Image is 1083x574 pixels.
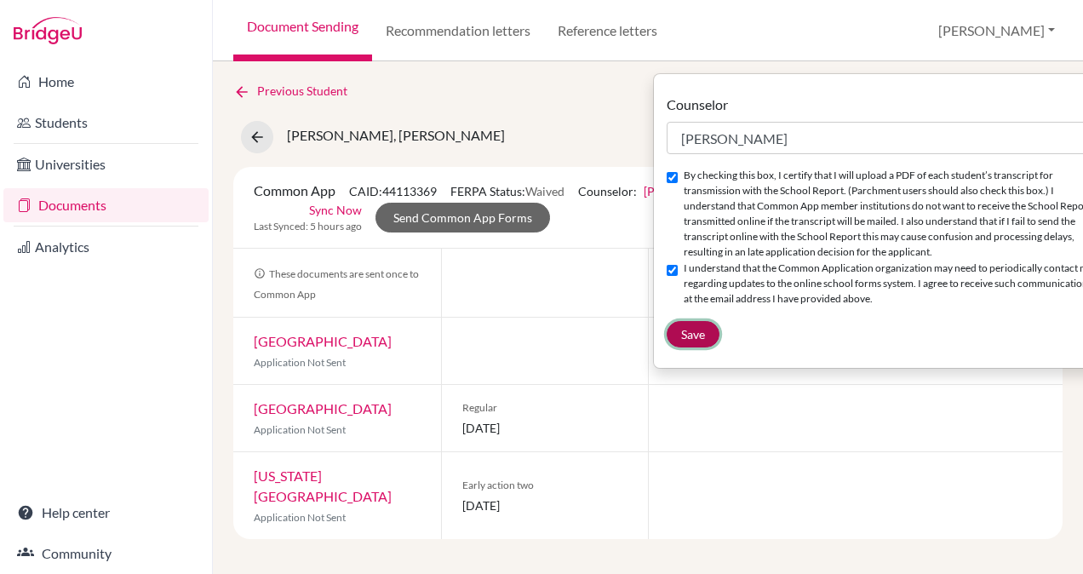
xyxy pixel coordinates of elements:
a: Send Common App Forms [375,203,550,232]
span: [DATE] [462,419,628,437]
a: [PERSON_NAME] J [PERSON_NAME] [644,184,843,198]
span: Application Not Sent [254,356,346,369]
a: Help center [3,496,209,530]
span: Save [681,327,705,342]
a: Home [3,65,209,99]
a: [US_STATE][GEOGRAPHIC_DATA] [254,468,392,504]
span: Application Not Sent [254,423,346,436]
span: Counselor: [578,184,843,198]
span: Early action two [462,478,628,493]
span: Waived [525,184,564,198]
a: Universities [3,147,209,181]
a: [GEOGRAPHIC_DATA] [254,400,392,416]
span: CAID: 44113369 [349,184,437,198]
span: [PERSON_NAME], [PERSON_NAME] [287,127,505,143]
img: Bridge-U [14,17,82,44]
a: Students [3,106,209,140]
span: Common App [254,182,335,198]
span: These documents are sent once to Common App [254,267,419,301]
a: Sync Now [309,201,362,219]
span: Last Synced: 5 hours ago [254,219,362,234]
a: [GEOGRAPHIC_DATA] [254,333,392,349]
a: Community [3,537,209,571]
a: Previous Student [233,82,361,100]
button: Save [667,321,719,347]
a: Analytics [3,230,209,264]
span: Regular [462,400,628,416]
a: Documents [3,188,209,222]
label: Counselor [667,95,728,115]
button: [PERSON_NAME] [931,14,1063,47]
span: Application Not Sent [254,511,346,524]
span: FERPA Status: [450,184,564,198]
span: [DATE] [462,497,628,514]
